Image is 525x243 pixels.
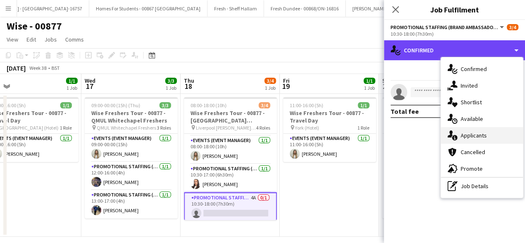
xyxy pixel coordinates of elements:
app-card-role: Promotional Staffing (Brand Ambassadors)4A0/110:30-18:00 (7h30m) [184,192,277,222]
h1: Wise - 00877 [7,20,62,32]
div: BST [51,65,60,71]
div: [DATE] [7,64,26,72]
div: Job Details [441,178,523,194]
span: 3/4 [264,78,276,84]
h3: Wise Freshers Tour - 00877 - [GEOGRAPHIC_DATA] [382,109,475,124]
span: 20 [381,81,391,91]
span: Edit [27,36,36,43]
h3: Wise Freshers Tour - 00877 - [GEOGRAPHIC_DATA] [PERSON_NAME][GEOGRAPHIC_DATA] [184,109,277,124]
span: 3/4 [259,102,270,108]
span: York (Hotel) [295,125,319,131]
span: Jobs [44,36,57,43]
app-card-role: Events (Event Manager)1/109:00-00:00 (15h)[PERSON_NAME] [85,134,178,162]
span: Fri [283,77,290,84]
span: 09:00-00:00 (15h) (Thu) [91,102,140,108]
div: Available [441,110,523,127]
a: Edit [23,34,39,45]
app-card-role: Promotional Staffing (Brand Ambassadors)1/110:30-17:00 (6h30m)[PERSON_NAME] [184,164,277,192]
app-card-role: Promotional Staffing (Brand Ambassadors)1/113:00-17:00 (4h)[PERSON_NAME] [85,190,178,218]
app-card-role: Events (Event Manager)1/108:00-18:00 (10h)[PERSON_NAME] [382,162,475,190]
div: 10:30-18:00 (7h30m) [391,31,518,37]
span: 11:00-16:00 (5h) [290,102,323,108]
div: Cancelled [441,144,523,160]
span: Week 38 [27,65,48,71]
app-card-role: Events (Event Manager)1/108:00-18:00 (10h)[PERSON_NAME] [184,136,277,164]
span: 19 [282,81,290,91]
span: Thu [184,77,194,84]
span: Promotional Staffing (Brand Ambassadors) [391,24,498,30]
app-card-role: Promotional Staffing (Brand Ambassadors)2A0/108:00-16:00 (8h) [382,134,475,162]
span: 1/1 [358,102,369,108]
app-job-card: 08:00-18:00 (10h)2/3Wise Freshers Tour - 00877 - [GEOGRAPHIC_DATA] [GEOGRAPHIC_DATA]3 RolesPromot... [382,97,475,218]
app-job-card: 11:00-16:00 (5h)1/1Wise Freshers Tour - 00877 - Travel Day York (Hotel)1 RoleEvents (Event Manage... [283,97,376,162]
span: 17 [83,81,95,91]
h3: Job Fulfilment [384,4,525,15]
span: Liverpool [PERSON_NAME] University [196,125,256,131]
app-card-role: Promotional Staffing (Brand Ambassadors)1/112:00-16:00 (4h)[PERSON_NAME] [85,162,178,190]
div: Confirmed [384,40,525,60]
span: 4 Roles [256,125,270,131]
div: Shortlist [441,94,523,110]
span: 3/4 [507,24,518,30]
span: QMUL Whitechapel Freshers [97,125,156,131]
app-card-role: Promotional Staffing (Brand Ambassadors)1/110:00-17:00 (7h)[PERSON_NAME] [382,190,475,218]
span: 1 Role [60,125,72,131]
h3: Wise Freshers Tour - 00877 - Travel Day [283,109,376,124]
span: 1/1 [60,102,72,108]
div: Invited [441,77,523,94]
button: Fresh Dundee - 00868/ON-16816 [264,0,346,17]
span: View [7,36,18,43]
h3: Wise Freshers Tour - 00877 - QMUL Whitechapel Freshers [85,109,178,124]
button: [PERSON_NAME] 00865 [346,0,408,17]
button: Promotional Staffing (Brand Ambassadors) [391,24,505,30]
span: 3 Roles [157,125,171,131]
div: 1 Job [66,85,77,91]
div: 1 Job [364,85,375,91]
span: Comms [65,36,84,43]
span: Wed [85,77,95,84]
div: 1 Job [166,85,176,91]
span: 08:00-18:00 (10h) [190,102,227,108]
a: View [3,34,22,45]
button: Homes For Students - 00867 [GEOGRAPHIC_DATA] [89,0,208,17]
a: Jobs [41,34,60,45]
span: 1/1 [66,78,78,84]
a: Comms [62,34,87,45]
app-job-card: 08:00-18:00 (10h)3/4Wise Freshers Tour - 00877 - [GEOGRAPHIC_DATA] [PERSON_NAME][GEOGRAPHIC_DATA]... [184,97,277,220]
span: Sat [382,77,391,84]
div: Total fee [391,107,419,115]
div: 1 Job [265,85,276,91]
span: 3/3 [159,102,171,108]
span: 1/1 [364,78,375,84]
button: Fresh - Sheff Hallam [208,0,264,17]
div: Confirmed [441,61,523,77]
span: 3/3 [165,78,177,84]
div: Promote [441,160,523,177]
span: 18 [183,81,194,91]
app-card-role: Events (Event Manager)1/111:00-16:00 (5h)[PERSON_NAME] [283,134,376,162]
div: Applicants [441,127,523,144]
app-job-card: 09:00-00:00 (15h) (Thu)3/3Wise Freshers Tour - 00877 - QMUL Whitechapel Freshers QMUL Whitechapel... [85,97,178,218]
span: 1 Role [357,125,369,131]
